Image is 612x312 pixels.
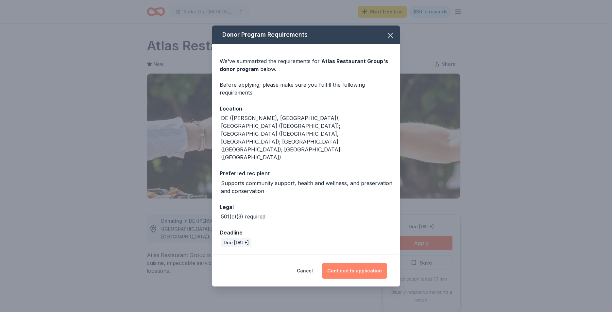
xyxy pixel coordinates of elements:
div: Before applying, please make sure you fulfill the following requirements: [220,81,392,96]
div: Donor Program Requirements [212,26,400,44]
div: Due [DATE] [221,238,251,247]
div: Supports community support, health and wellness, and preservation and conservation [221,179,392,195]
div: Preferred recipient [220,169,392,178]
div: We've summarized the requirements for below. [220,57,392,73]
div: Deadline [220,228,392,237]
div: 501(c)(3) required [221,213,265,220]
div: DE ([PERSON_NAME], [GEOGRAPHIC_DATA]); [GEOGRAPHIC_DATA] ([GEOGRAPHIC_DATA]); [GEOGRAPHIC_DATA] (... [221,114,392,161]
button: Cancel [297,263,313,279]
div: Legal [220,203,392,211]
button: Continue to application [322,263,387,279]
div: Location [220,104,392,113]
